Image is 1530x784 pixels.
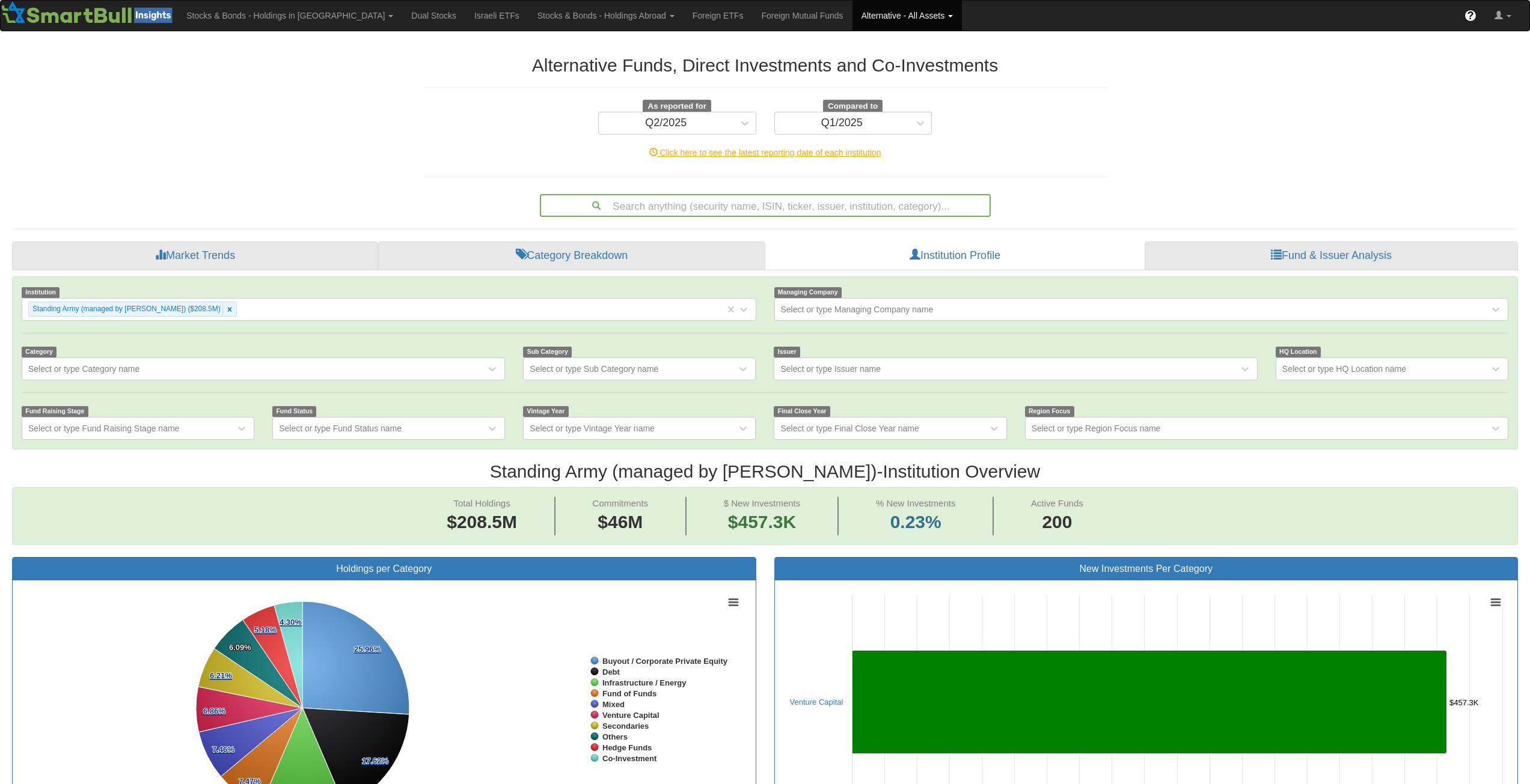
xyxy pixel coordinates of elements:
span: Final Close Year [774,406,830,416]
tspan: Co-Investment [602,754,657,763]
h3: New Investments Per Category [784,564,1509,574]
span: Fund Status [272,406,316,416]
span: $46M [598,512,643,532]
tspan: Buyout / Corporate Private Equity [602,657,728,666]
a: Stocks & Bonds - Holdings in [GEOGRAPHIC_DATA] [177,1,402,31]
tspan: 7.46% [212,745,234,754]
div: Q1/2025 [821,117,863,129]
tspan: Venture Capital [602,711,659,720]
span: Institution [22,287,60,297]
img: Smartbull [1,1,177,25]
tspan: Secondaries [602,722,649,731]
span: Category [22,347,57,357]
span: Vintage Year [523,406,568,416]
span: $ New Investments [724,498,801,508]
tspan: 5.18% [254,625,277,634]
div: Q2/2025 [645,117,687,129]
div: Select or type Category name [28,363,139,375]
tspan: 6.09% [229,643,251,652]
div: Select or type HQ Location name [1282,363,1406,375]
span: 0.23% [876,509,956,535]
a: Dual Stocks [402,1,465,31]
div: Select or type Sub Category name [530,363,658,375]
div: Select or type Issuer name [780,363,881,375]
a: Institution Profile [765,242,1145,270]
span: 200 [1031,509,1083,535]
h3: Holdings per Category [22,564,747,574]
a: Category Breakdown [378,242,765,270]
span: Active Funds [1031,498,1083,508]
span: Total Holdings [453,498,510,508]
span: Managing Company [774,287,842,297]
span: % New Investments [876,498,956,508]
tspan: Others [602,732,628,741]
tspan: Debt [602,667,620,676]
a: Foreign ETFs [684,1,753,31]
tspan: $457.3K [1449,698,1479,707]
a: Fund & Issuer Analysis [1145,242,1518,270]
div: Select or type Region Focus name [1032,422,1161,434]
span: As reported for [643,100,711,113]
tspan: 17.62% [362,756,389,765]
span: HQ Location [1276,347,1321,357]
div: Select or type Managing Company name [781,303,934,315]
tspan: 6.21% [210,671,232,680]
a: Foreign Mutual Funds [752,1,852,31]
tspan: Fund of Funds [602,689,656,698]
span: ? [1467,10,1474,22]
span: Fund Raising Stage [22,406,88,416]
div: Click here to see the latest reporting date of each institution [414,147,1117,159]
h2: Alternative Funds, Direct Investments and Co-Investments [423,55,1108,75]
tspan: Mixed [602,700,625,709]
span: Region Focus [1025,406,1074,416]
span: $457.3K [728,512,796,532]
span: Sub Category [523,347,572,357]
tspan: Infrastructure / Energy [602,678,687,687]
tspan: Hedge Funds [602,743,652,752]
div: Select or type Fund Raising Stage name [28,422,179,434]
a: Stocks & Bonds - Holdings Abroad [528,1,684,31]
div: Select or type Vintage Year name [530,422,655,434]
tspan: 4.30% [280,618,302,627]
tspan: 25.96% [354,645,381,654]
div: Standing Army (managed by [PERSON_NAME]) ($208.5M) [29,302,222,316]
h2: Standing Army (managed by [PERSON_NAME]) - Institution Overview [12,461,1518,481]
a: Venture Capital [790,697,843,707]
a: ? [1455,1,1486,31]
span: Commitments [593,498,649,508]
a: Israeli ETFs [465,1,528,31]
div: Select or type Fund Status name [279,422,402,434]
span: $208.5M [447,512,517,532]
span: Compared to [823,100,883,113]
a: Market Trends [12,242,378,270]
tspan: 6.86% [203,707,225,716]
div: Search anything (security name, ISIN, ticker, issuer, institution, category)... [541,195,990,216]
div: Select or type Final Close Year name [780,422,919,434]
a: Alternative - All Assets [852,1,962,31]
span: Issuer [774,347,800,357]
